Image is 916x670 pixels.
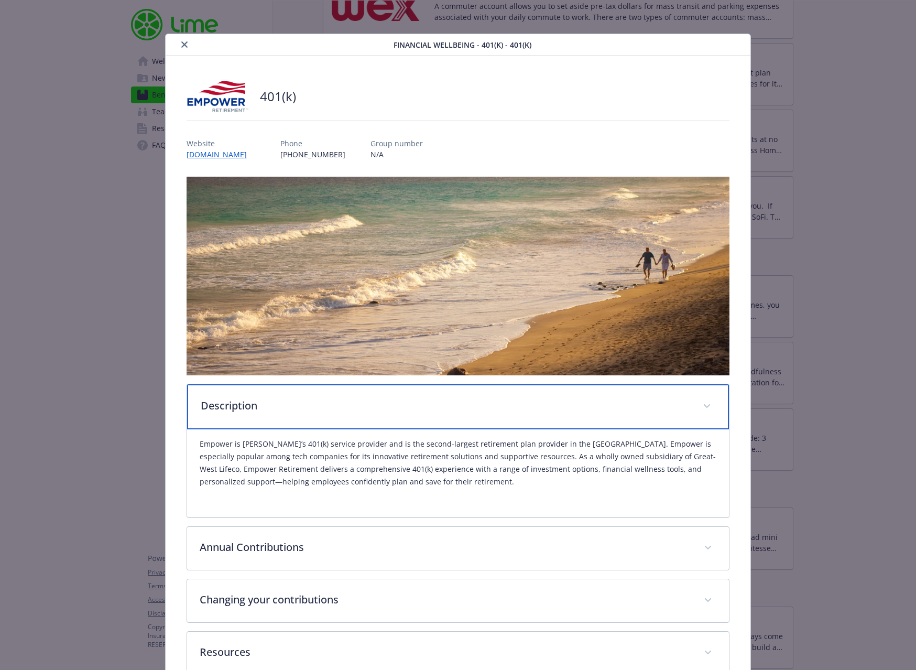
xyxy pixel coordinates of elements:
div: Annual Contributions [187,527,729,570]
p: Group number [370,138,423,149]
p: N/A [370,149,423,160]
div: Changing your contributions [187,579,729,622]
p: Website [187,138,255,149]
a: [DOMAIN_NAME] [187,149,255,159]
h2: 401(k) [260,88,296,105]
p: Annual Contributions [200,539,692,555]
div: Description [187,384,729,429]
p: Resources [200,644,692,660]
button: close [178,38,191,51]
span: Financial Wellbeing - 401(k) - 401(k) [394,39,531,50]
img: Empower Retirement [187,81,249,112]
p: Phone [280,138,345,149]
p: Empower is [PERSON_NAME]’s 401(k) service provider and is the second-largest retirement plan prov... [200,438,717,488]
img: banner [187,177,730,375]
p: Description [201,398,691,414]
div: Description [187,429,729,517]
p: Changing your contributions [200,592,692,608]
p: [PHONE_NUMBER] [280,149,345,160]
